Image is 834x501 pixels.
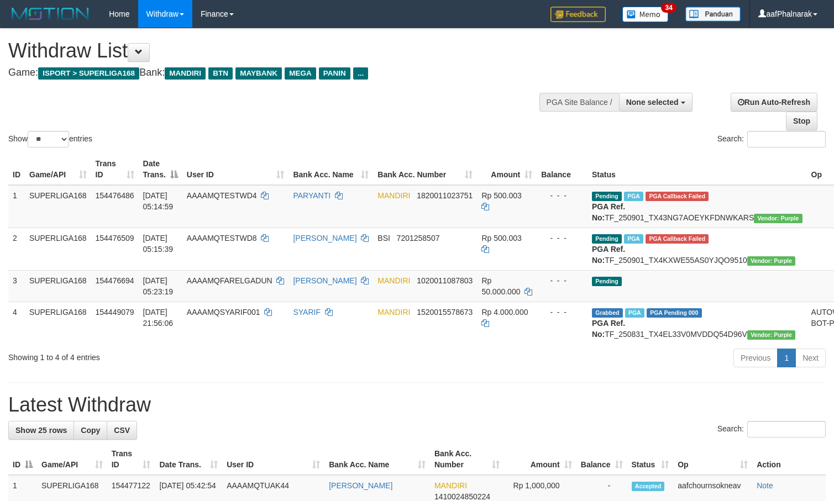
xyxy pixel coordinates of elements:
th: ID [8,154,25,185]
span: BTN [208,67,233,80]
span: 154449079 [96,308,134,317]
span: Rp 4.000.000 [481,308,528,317]
a: Show 25 rows [8,421,74,440]
img: MOTION_logo.png [8,6,92,22]
span: Pending [592,192,622,201]
h4: Game: Bank: [8,67,545,78]
span: 154476486 [96,191,134,200]
img: Feedback.jpg [550,7,606,22]
a: [PERSON_NAME] [293,234,356,242]
th: Status [588,154,807,185]
th: ID: activate to sort column descending [8,444,37,475]
td: SUPERLIGA168 [25,185,91,228]
span: [DATE] 05:14:59 [143,191,174,211]
h1: Latest Withdraw [8,394,826,416]
b: PGA Ref. No: [592,245,625,265]
td: TF_250901_TX43NG7AOEYKFDNWKARS [588,185,807,228]
a: Next [795,349,826,367]
th: Balance [537,154,588,185]
td: SUPERLIGA168 [25,270,91,302]
a: [PERSON_NAME] [293,276,356,285]
span: Vendor URL: https://trx4.1velocity.biz [754,214,802,223]
span: Rp 500.003 [481,191,521,200]
span: 34 [661,3,676,13]
span: AAAAMQTESTWD8 [187,234,257,242]
th: Bank Acc. Number: activate to sort column ascending [373,154,477,185]
th: Status: activate to sort column ascending [627,444,674,475]
span: Rp 50.000.000 [481,276,520,296]
span: BSI [377,234,390,242]
b: PGA Ref. No: [592,319,625,339]
td: 4 [8,302,25,344]
span: Copy 1410024850224 to clipboard [434,492,490,501]
span: PGA Error [646,192,709,201]
span: Copy 1520015578673 to clipboard [417,308,473,317]
div: - - - [541,307,583,318]
span: Copy 1020011087803 to clipboard [417,276,473,285]
span: 154476509 [96,234,134,242]
th: Action [752,444,826,475]
span: PGA Pending [647,308,702,318]
a: Note [757,481,773,490]
span: Vendor URL: https://trx4.1velocity.biz [747,256,795,266]
div: - - - [541,275,583,286]
th: User ID: activate to sort column ascending [182,154,289,185]
label: Search: [717,421,826,437]
a: 1 [777,349,796,367]
label: Show entries [8,131,92,147]
th: User ID: activate to sort column ascending [222,444,324,475]
th: Op: activate to sort column ascending [673,444,752,475]
a: Run Auto-Refresh [731,93,817,112]
span: None selected [626,98,679,107]
span: Grabbed [592,308,623,318]
span: MANDIRI [377,276,410,285]
td: SUPERLIGA168 [25,228,91,270]
td: 3 [8,270,25,302]
th: Balance: activate to sort column ascending [576,444,627,475]
a: Previous [733,349,778,367]
div: PGA Site Balance / [539,93,619,112]
th: Date Trans.: activate to sort column ascending [155,444,222,475]
span: Show 25 rows [15,426,67,435]
span: MANDIRI [377,191,410,200]
td: SUPERLIGA168 [25,302,91,344]
span: AAAAMQSYARIF001 [187,308,260,317]
span: Pending [592,234,622,244]
span: AAAAMQTESTWD4 [187,191,257,200]
a: Stop [786,112,817,130]
span: CSV [114,426,130,435]
span: Copy 1820011023751 to clipboard [417,191,473,200]
th: Amount: activate to sort column ascending [477,154,537,185]
th: Game/API: activate to sort column ascending [25,154,91,185]
div: - - - [541,190,583,201]
td: 2 [8,228,25,270]
a: CSV [107,421,137,440]
span: Rp 500.003 [481,234,521,242]
button: None selected [619,93,693,112]
span: MANDIRI [377,308,410,317]
span: Vendor URL: https://trx4.1velocity.biz [747,330,795,340]
th: Amount: activate to sort column ascending [504,444,576,475]
span: MANDIRI [165,67,206,80]
th: Bank Acc. Number: activate to sort column ascending [430,444,504,475]
a: Copy [74,421,107,440]
input: Search: [747,421,826,437]
span: PANIN [319,67,350,80]
th: Bank Acc. Name: activate to sort column ascending [324,444,430,475]
span: MEGA [285,67,316,80]
span: [DATE] 05:23:19 [143,276,174,296]
img: panduan.png [685,7,741,22]
label: Search: [717,131,826,147]
span: Marked by aafmaleo [624,192,643,201]
span: [DATE] 21:56:06 [143,308,174,328]
td: 1 [8,185,25,228]
span: ISPORT > SUPERLIGA168 [38,67,139,80]
select: Showentries [28,131,69,147]
span: AAAAMQFARELGADUN [187,276,272,285]
span: Marked by aafchoeunmanni [625,308,644,318]
h1: Withdraw List [8,40,545,62]
a: PARYANTI [293,191,331,200]
td: TF_250901_TX4KXWE55AS0YJQO9510 [588,228,807,270]
span: [DATE] 05:15:39 [143,234,174,254]
td: TF_250831_TX4EL33V0MVDDQ54D96V [588,302,807,344]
